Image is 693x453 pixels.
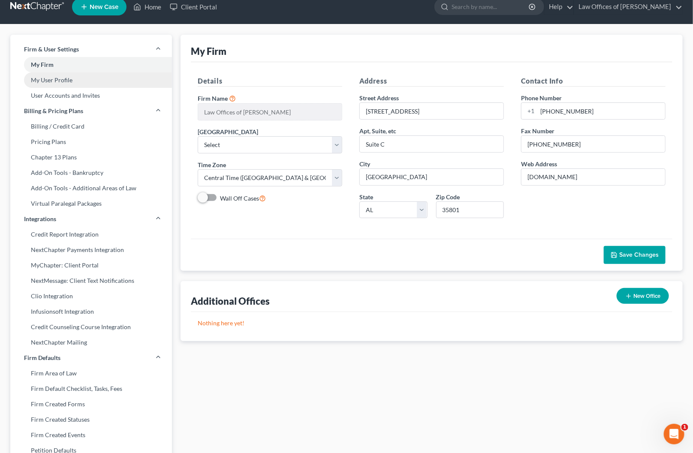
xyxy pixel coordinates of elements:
[10,319,172,335] a: Credit Counseling Course Integration
[10,335,172,350] a: NextChapter Mailing
[198,95,228,102] span: Firm Name
[521,103,537,119] div: +1
[198,160,226,169] label: Time Zone
[10,165,172,180] a: Add-On Tools - Bankruptcy
[10,242,172,258] a: NextChapter Payments Integration
[681,424,688,431] span: 1
[619,251,659,258] span: Save Changes
[10,304,172,319] a: Infusionsoft Integration
[24,354,60,362] span: Firm Defaults
[10,134,172,150] a: Pricing Plans
[521,136,665,152] input: Enter fax...
[191,45,226,57] div: My Firm
[359,159,370,168] label: City
[24,215,56,223] span: Integrations
[537,103,665,119] input: Enter phone...
[521,169,665,185] input: Enter web address....
[90,4,118,10] span: New Case
[10,427,172,443] a: Firm Created Events
[24,107,83,115] span: Billing & Pricing Plans
[521,159,557,168] label: Web Address
[10,88,172,103] a: User Accounts and Invites
[10,57,172,72] a: My Firm
[521,93,562,102] label: Phone Number
[360,136,503,152] input: (optional)
[10,42,172,57] a: Firm & User Settings
[10,103,172,119] a: Billing & Pricing Plans
[10,258,172,273] a: MyChapter: Client Portal
[10,72,172,88] a: My User Profile
[10,119,172,134] a: Billing / Credit Card
[10,150,172,165] a: Chapter 13 Plans
[436,201,504,219] input: XXXXX
[10,196,172,211] a: Virtual Paralegal Packages
[521,126,554,135] label: Fax Number
[198,104,342,120] input: Enter name...
[360,103,503,119] input: Enter address...
[198,76,342,87] h5: Details
[24,45,79,54] span: Firm & User Settings
[191,295,270,307] div: Additional Offices
[359,93,399,102] label: Street Address
[521,76,666,87] h5: Contact Info
[664,424,684,444] iframe: Intercom live chat
[10,350,172,366] a: Firm Defaults
[360,169,503,185] input: Enter city...
[198,319,666,327] p: Nothing here yet!
[10,180,172,196] a: Add-On Tools - Additional Areas of Law
[10,366,172,381] a: Firm Area of Law
[604,246,666,264] button: Save Changes
[359,126,396,135] label: Apt, Suite, etc
[10,381,172,396] a: Firm Default Checklist, Tasks, Fees
[359,76,504,87] h5: Address
[617,288,669,304] button: New Office
[10,288,172,304] a: Clio Integration
[220,195,259,202] span: Wall Off Cases
[198,127,258,136] label: [GEOGRAPHIC_DATA]
[436,192,460,201] label: Zip Code
[10,227,172,242] a: Credit Report Integration
[10,396,172,412] a: Firm Created Forms
[10,412,172,427] a: Firm Created Statuses
[10,273,172,288] a: NextMessage: Client Text Notifications
[359,192,373,201] label: State
[10,211,172,227] a: Integrations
